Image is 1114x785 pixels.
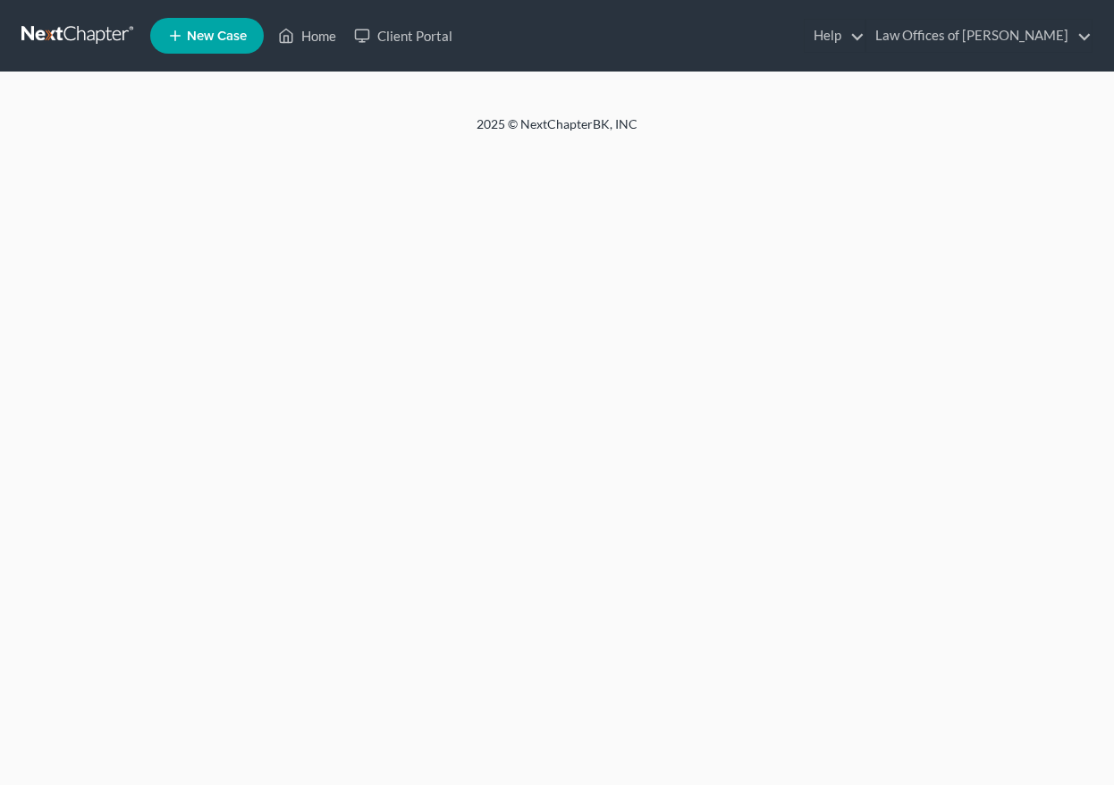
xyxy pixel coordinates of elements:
a: Client Portal [345,20,461,52]
a: Help [805,20,865,52]
div: 2025 © NextChapterBK, INC [47,115,1067,148]
new-legal-case-button: New Case [150,18,264,54]
a: Law Offices of [PERSON_NAME] [866,20,1092,52]
a: Home [269,20,345,52]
